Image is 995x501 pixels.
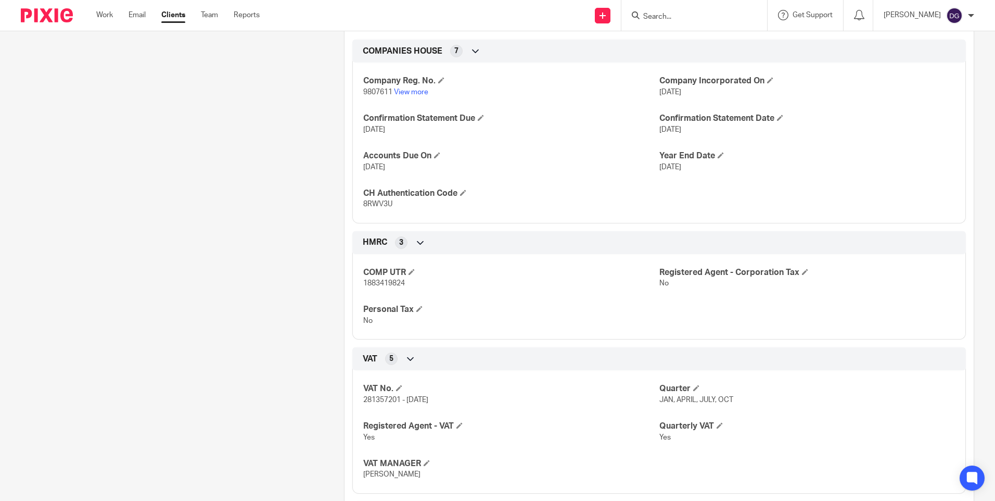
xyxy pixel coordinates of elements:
span: [DATE] [659,126,681,133]
span: 281357201 - [DATE] [363,396,428,404]
h4: Confirmation Statement Due [363,113,659,124]
span: JAN, APRIL, JULY, OCT [659,396,733,404]
h4: Registered Agent - Corporation Tax [659,267,955,278]
span: [PERSON_NAME] [363,471,420,478]
span: COMPANIES HOUSE [363,46,442,57]
span: [DATE] [363,164,385,171]
span: Get Support [793,11,833,19]
span: HMRC [363,237,387,248]
h4: Accounts Due On [363,151,659,161]
span: [DATE] [363,126,385,133]
span: [DATE] [659,89,681,96]
span: 7 [454,46,458,56]
a: Clients [161,10,185,20]
span: 8RWV3U [363,201,392,208]
h4: Registered Agent - VAT [363,421,659,432]
span: No [363,317,373,324]
h4: VAT No. [363,383,659,394]
img: svg%3E [946,7,963,24]
span: [DATE] [659,164,681,171]
span: 1883419824 [363,280,405,287]
h4: COMP UTR [363,267,659,278]
h4: CH Authentication Code [363,188,659,199]
a: Team [201,10,218,20]
span: VAT [363,354,377,365]
span: 5 [389,354,393,364]
img: Pixie [21,8,73,22]
a: Reports [234,10,260,20]
span: 9807611 [363,89,392,96]
a: Work [96,10,113,20]
h4: Quarterly VAT [659,421,955,432]
span: No [659,280,669,287]
a: Email [129,10,146,20]
h4: Company Incorporated On [659,76,955,86]
span: Yes [659,434,671,441]
h4: Personal Tax [363,304,659,315]
h4: Company Reg. No. [363,76,659,86]
h4: Confirmation Statement Date [659,113,955,124]
h4: Quarter [659,383,955,394]
input: Search [642,12,736,22]
p: [PERSON_NAME] [884,10,941,20]
h4: VAT MANAGER [363,458,659,469]
span: Yes [363,434,375,441]
h4: Year End Date [659,151,955,161]
a: View more [394,89,428,96]
span: 3 [399,237,403,248]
